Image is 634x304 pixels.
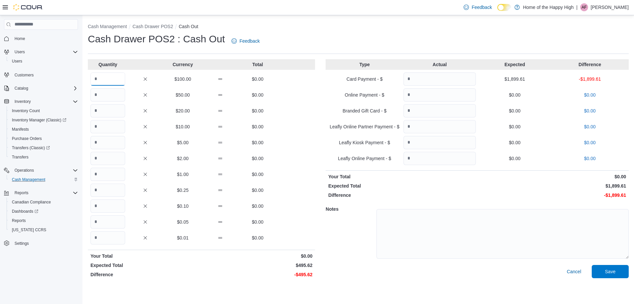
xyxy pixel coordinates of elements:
[9,144,78,152] span: Transfers (Classic)
[90,88,125,102] input: Quantity
[1,188,81,197] button: Reports
[240,139,275,146] p: $0.00
[9,207,78,215] span: Dashboards
[13,4,43,11] img: Cova
[404,152,476,165] input: Quantity
[12,98,33,106] button: Inventory
[554,139,626,146] p: $0.00
[240,187,275,194] p: $0.00
[12,239,31,247] a: Settings
[12,127,29,132] span: Manifests
[7,143,81,152] a: Transfers (Classic)
[165,61,200,68] p: Currency
[12,108,40,113] span: Inventory Count
[564,265,584,278] button: Cancel
[165,76,200,82] p: $100.00
[9,198,78,206] span: Canadian Compliance
[165,155,200,162] p: $2.00
[90,152,125,165] input: Quantity
[1,47,81,57] button: Users
[7,225,81,235] button: [US_STATE] CCRS
[328,155,401,162] p: Leafly Online Payment - $
[478,173,626,180] p: $0.00
[328,139,401,146] p: Leafly Kiosk Payment - $
[90,72,125,86] input: Quantity
[523,3,574,11] p: Home of the Happy High
[12,218,26,223] span: Reports
[15,190,28,195] span: Reports
[12,154,28,160] span: Transfers
[165,108,200,114] p: $20.00
[605,268,616,275] span: Save
[478,183,626,189] p: $1,899.61
[554,155,626,162] p: $0.00
[554,92,626,98] p: $0.00
[90,215,125,229] input: Quantity
[7,197,81,207] button: Canadian Compliance
[404,136,476,149] input: Quantity
[328,173,476,180] p: Your Total
[1,166,81,175] button: Operations
[240,171,275,178] p: $0.00
[9,125,31,133] a: Manifests
[9,226,49,234] a: [US_STATE] CCRS
[165,139,200,146] p: $5.00
[404,61,476,68] p: Actual
[90,231,125,244] input: Quantity
[9,217,78,225] span: Reports
[7,134,81,143] button: Purchase Orders
[497,4,511,11] input: Dark Mode
[554,76,626,82] p: -$1,899.61
[12,227,46,233] span: [US_STATE] CCRS
[240,76,275,82] p: $0.00
[4,31,78,265] nav: Complex example
[1,84,81,93] button: Catalog
[12,117,66,123] span: Inventory Manager (Classic)
[12,177,45,182] span: Cash Management
[592,265,629,278] button: Save
[9,207,41,215] a: Dashboards
[240,219,275,225] p: $0.00
[9,135,45,143] a: Purchase Orders
[12,199,51,205] span: Canadian Compliance
[7,207,81,216] a: Dashboards
[9,116,69,124] a: Inventory Manager (Classic)
[165,187,200,194] p: $0.25
[7,152,81,162] button: Transfers
[229,34,262,48] a: Feedback
[9,176,78,184] span: Cash Management
[203,271,312,278] p: -$495.62
[1,97,81,106] button: Inventory
[554,108,626,114] p: $0.00
[1,70,81,79] button: Customers
[239,38,260,44] span: Feedback
[90,61,125,68] p: Quantity
[240,203,275,209] p: $0.00
[9,153,78,161] span: Transfers
[12,71,36,79] a: Customers
[461,1,494,14] a: Feedback
[567,268,581,275] span: Cancel
[478,108,551,114] p: $0.00
[576,3,578,11] p: |
[328,61,401,68] p: Type
[15,86,28,91] span: Catalog
[15,241,29,246] span: Settings
[12,84,31,92] button: Catalog
[478,192,626,198] p: -$1,899.61
[90,199,125,213] input: Quantity
[328,76,401,82] p: Card Payment - $
[240,108,275,114] p: $0.00
[12,48,78,56] span: Users
[478,61,551,68] p: Expected
[203,253,312,259] p: $0.00
[179,24,198,29] button: Cash Out
[7,175,81,184] button: Cash Management
[12,70,78,79] span: Customers
[240,155,275,162] p: $0.00
[328,192,476,198] p: Difference
[165,203,200,209] p: $0.10
[12,59,22,64] span: Users
[328,108,401,114] p: Branded Gift Card - $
